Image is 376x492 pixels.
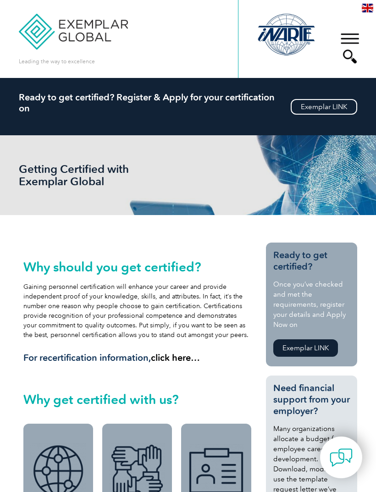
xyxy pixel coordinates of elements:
h3: Ready to get certified? [273,249,350,272]
a: click here… [151,352,200,363]
h3: For recertification information, [23,352,251,364]
h2: Why get certified with us? [23,392,251,407]
h2: Ready to get certified? Register & Apply for your certification on [19,92,357,114]
p: Once you’ve checked and met the requirements, register your details and Apply Now on [273,279,350,330]
img: en [362,4,373,12]
a: Exemplar LINK [291,99,357,115]
a: Exemplar LINK [273,339,338,357]
div: Gaining personnel certification will enhance your career and provide independent proof of your kn... [23,260,251,364]
p: Leading the way to excellence [19,56,95,66]
h2: Why should you get certified? [23,260,251,274]
h3: Need financial support from your employer? [273,382,350,417]
h1: Getting Certified with Exemplar Global [19,163,156,188]
img: contact-chat.png [330,446,353,469]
